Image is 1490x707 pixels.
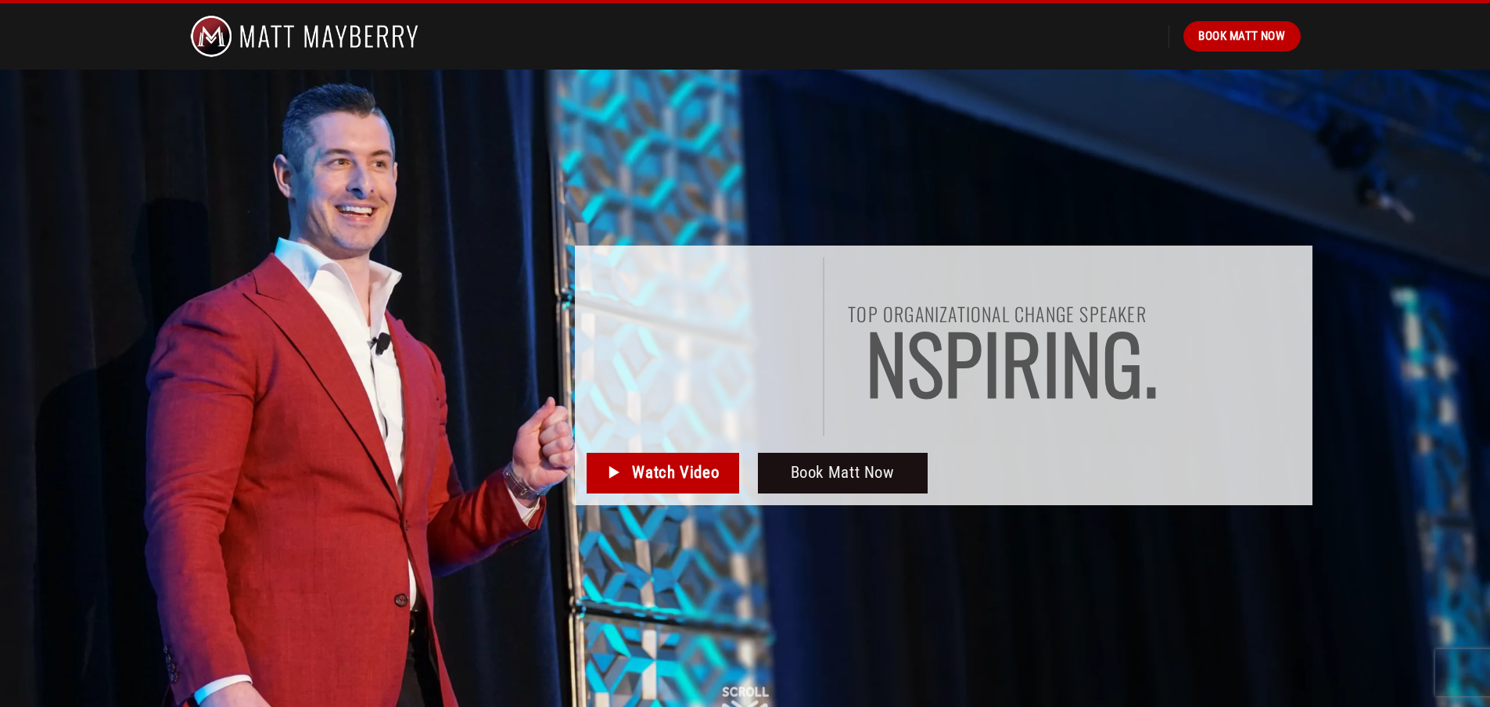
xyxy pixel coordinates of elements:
[1198,27,1285,45] span: Book Matt Now
[1183,21,1300,51] a: Book Matt Now
[190,3,419,70] img: Matt Mayberry
[758,453,928,493] a: Book Matt Now
[632,460,719,486] span: Watch Video
[791,460,895,486] span: Book Matt Now
[587,453,739,493] a: Watch Video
